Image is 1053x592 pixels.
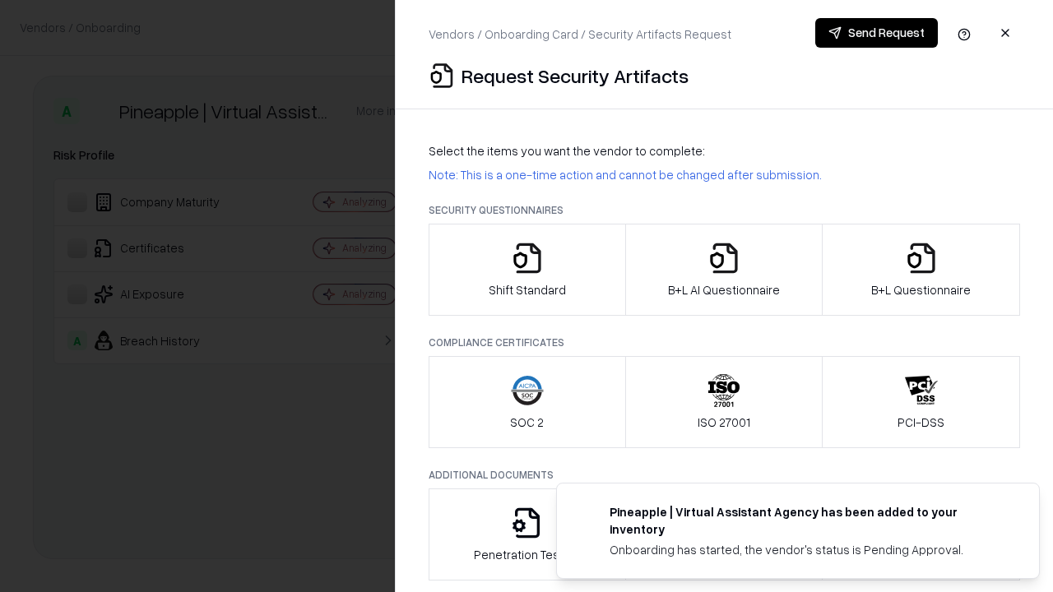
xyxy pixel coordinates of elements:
[610,503,1000,538] div: Pineapple | Virtual Assistant Agency has been added to your inventory
[462,62,689,89] p: Request Security Artifacts
[698,414,750,431] p: ISO 27001
[668,281,780,298] p: B+L AI Questionnaire
[429,468,1020,482] p: Additional Documents
[610,541,1000,558] div: Onboarding has started, the vendor's status is Pending Approval.
[815,18,938,48] button: Send Request
[429,356,626,448] button: SOC 2
[510,414,544,431] p: SOC 2
[429,166,1020,183] p: Note: This is a one-time action and cannot be changed after submission.
[429,25,731,43] p: Vendors / Onboarding Card / Security Artifacts Request
[898,414,944,431] p: PCI-DSS
[822,224,1020,316] button: B+L Questionnaire
[625,356,823,448] button: ISO 27001
[625,224,823,316] button: B+L AI Questionnaire
[871,281,971,298] p: B+L Questionnaire
[822,356,1020,448] button: PCI-DSS
[429,488,626,580] button: Penetration Testing
[429,335,1020,349] p: Compliance Certificates
[429,203,1020,217] p: Security Questionnaires
[429,224,626,316] button: Shift Standard
[474,546,580,563] p: Penetration Testing
[429,142,1020,160] p: Select the items you want the vendor to complete:
[489,281,566,298] p: Shift Standard
[577,503,596,523] img: trypineapple.com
